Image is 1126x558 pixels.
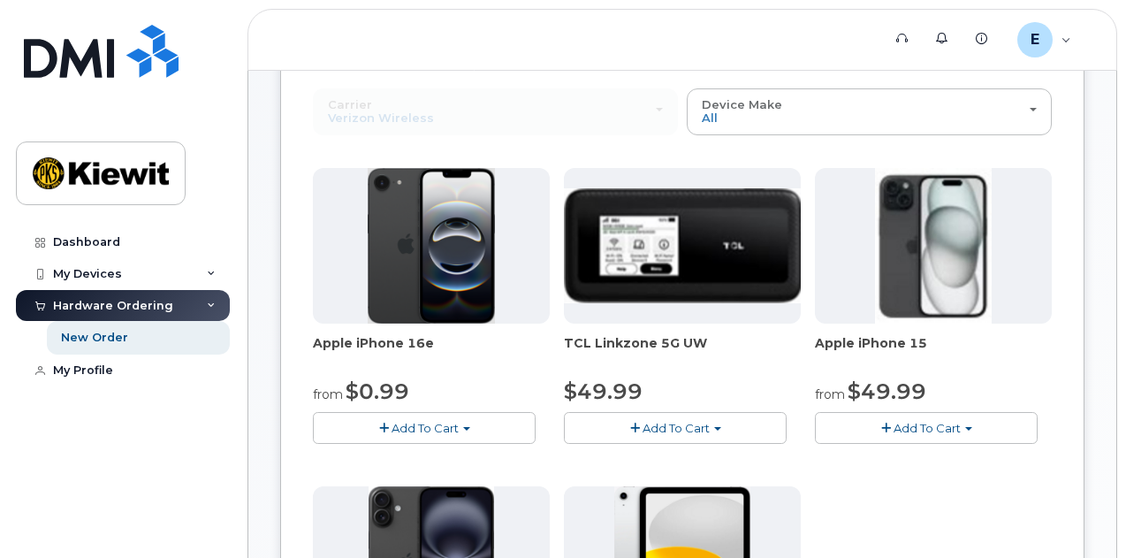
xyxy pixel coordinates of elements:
button: Add To Cart [815,412,1038,443]
button: Add To Cart [564,412,787,443]
span: E [1031,29,1039,50]
div: Edward.Mihelin [1005,22,1084,57]
small: from [313,386,343,402]
iframe: Messenger Launcher [1049,481,1113,545]
img: iphone16e.png [368,168,495,324]
img: iphone15.jpg [875,168,993,324]
span: Device Make [702,97,782,111]
button: Add To Cart [313,412,536,443]
span: Add To Cart [392,421,459,435]
div: Apple iPhone 16e [313,334,550,370]
span: $49.99 [848,378,926,404]
div: Apple iPhone 15 [815,334,1052,370]
span: $0.99 [346,378,409,404]
span: Add To Cart [643,421,710,435]
div: TCL Linkzone 5G UW [564,334,801,370]
span: Add To Cart [894,421,961,435]
span: $49.99 [564,378,643,404]
button: Device Make All [687,88,1052,134]
img: linkzone5g.png [564,188,801,303]
small: from [815,386,845,402]
span: All [702,111,718,125]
